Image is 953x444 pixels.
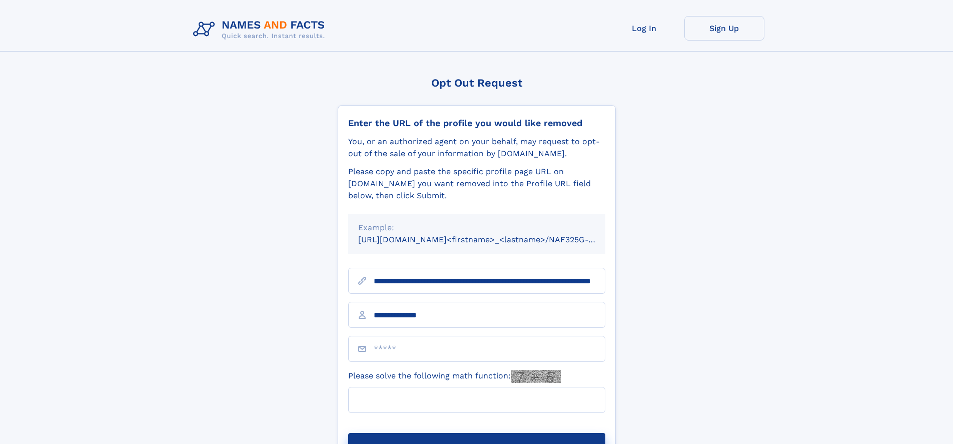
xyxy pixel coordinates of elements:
label: Please solve the following math function: [348,370,561,383]
div: Please copy and paste the specific profile page URL on [DOMAIN_NAME] you want removed into the Pr... [348,166,605,202]
img: Logo Names and Facts [189,16,333,43]
div: Enter the URL of the profile you would like removed [348,118,605,129]
div: Opt Out Request [338,77,616,89]
a: Log In [604,16,684,41]
a: Sign Up [684,16,764,41]
small: [URL][DOMAIN_NAME]<firstname>_<lastname>/NAF325G-xxxxxxxx [358,235,624,244]
div: You, or an authorized agent on your behalf, may request to opt-out of the sale of your informatio... [348,136,605,160]
div: Example: [358,222,595,234]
